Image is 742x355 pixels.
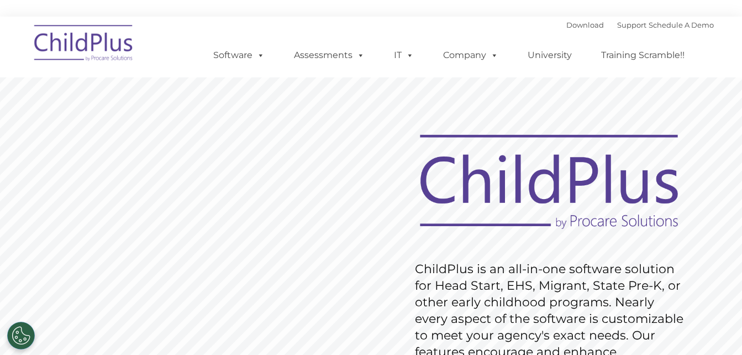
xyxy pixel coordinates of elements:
[566,20,714,29] font: |
[7,322,35,349] button: Cookies Settings
[202,44,276,66] a: Software
[649,20,714,29] a: Schedule A Demo
[561,236,742,355] iframe: Chat Widget
[383,44,425,66] a: IT
[283,44,376,66] a: Assessments
[617,20,646,29] a: Support
[566,20,604,29] a: Download
[432,44,509,66] a: Company
[517,44,583,66] a: University
[590,44,696,66] a: Training Scramble!!
[29,17,139,72] img: ChildPlus by Procare Solutions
